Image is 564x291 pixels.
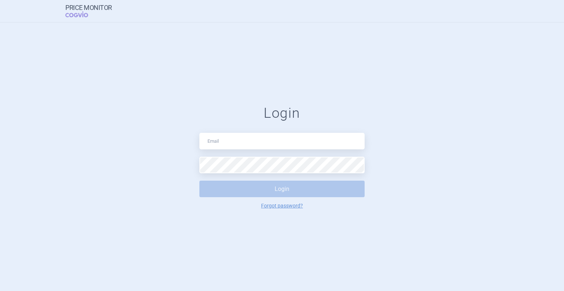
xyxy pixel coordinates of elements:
h1: Login [199,105,365,122]
span: COGVIO [65,11,98,17]
button: Login [199,181,365,197]
input: Email [199,133,365,149]
a: Price MonitorCOGVIO [65,4,112,18]
a: Forgot password? [261,203,303,208]
strong: Price Monitor [65,4,112,11]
